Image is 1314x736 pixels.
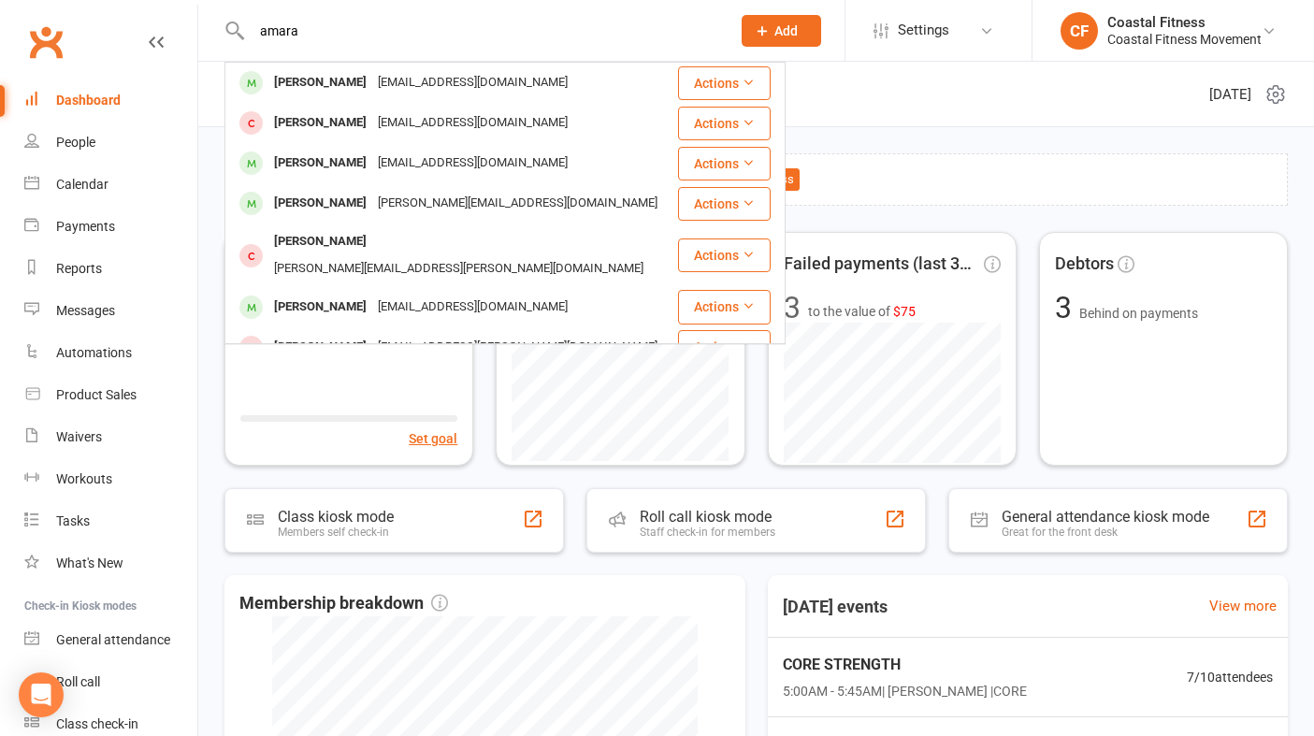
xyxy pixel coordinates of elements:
div: Messages [56,303,115,318]
div: [PERSON_NAME] [268,228,372,255]
a: Messages [24,290,197,332]
span: Add [774,23,798,38]
div: What's New [56,556,123,570]
a: What's New [24,542,197,584]
div: Great for the front desk [1002,526,1209,539]
div: [EMAIL_ADDRESS][DOMAIN_NAME] [372,69,573,96]
div: Roll call kiosk mode [640,508,775,526]
span: 3 [1055,290,1079,325]
div: Class kiosk mode [278,508,394,526]
div: [PERSON_NAME] [268,69,372,96]
span: Debtors [1055,251,1114,278]
h3: [DATE] events [768,590,902,624]
div: [PERSON_NAME] [268,109,372,137]
span: $75 [893,304,916,319]
div: Payments [56,219,115,234]
button: Set goal [409,428,457,449]
div: 3 [784,293,801,323]
a: Clubworx [22,19,69,65]
a: View more [1209,595,1277,617]
div: Calendar [56,177,108,192]
a: Reports [24,248,197,290]
a: Dashboard [24,79,197,122]
div: [PERSON_NAME][EMAIL_ADDRESS][DOMAIN_NAME] [372,190,663,217]
div: CF [1061,12,1098,50]
div: Automations [56,345,132,360]
div: [EMAIL_ADDRESS][DOMAIN_NAME] [372,294,573,321]
button: Actions [678,238,771,272]
div: [EMAIL_ADDRESS][PERSON_NAME][DOMAIN_NAME] [372,334,663,361]
a: Calendar [24,164,197,206]
div: Members self check-in [278,526,394,539]
div: Coastal Fitness [1107,14,1262,31]
span: 7 / 10 attendees [1187,667,1273,687]
a: Workouts [24,458,197,500]
a: Waivers [24,416,197,458]
button: Actions [678,290,771,324]
a: Automations [24,332,197,374]
div: [PERSON_NAME][EMAIL_ADDRESS][PERSON_NAME][DOMAIN_NAME] [268,255,649,282]
div: [PERSON_NAME] [268,150,372,177]
div: Staff check-in for members [640,526,775,539]
a: Payments [24,206,197,248]
div: Tasks [56,513,90,528]
div: [PERSON_NAME] [268,190,372,217]
span: to the value of [808,301,916,322]
div: Open Intercom Messenger [19,672,64,717]
span: CORE STRENGTH [783,653,1027,677]
a: People [24,122,197,164]
div: Product Sales [56,387,137,402]
div: Reports [56,261,102,276]
span: Failed payments (last 30d) [784,251,980,278]
a: Roll call [24,661,197,703]
span: 5:00AM - 5:45AM | [PERSON_NAME] | CORE [783,681,1027,701]
button: Actions [678,147,771,180]
span: Behind on payments [1079,306,1198,321]
a: Product Sales [24,374,197,416]
a: Tasks [24,500,197,542]
span: Membership breakdown [239,590,448,617]
div: Waivers [56,429,102,444]
button: Add [742,15,821,47]
div: [EMAIL_ADDRESS][DOMAIN_NAME] [372,150,573,177]
div: Roll call [56,674,100,689]
button: Actions [678,107,771,140]
button: Actions [678,66,771,100]
div: Workouts [56,471,112,486]
button: Actions [678,187,771,221]
button: Actions [678,330,771,364]
a: General attendance kiosk mode [24,619,197,661]
div: Coastal Fitness Movement [1107,31,1262,48]
span: Settings [898,9,949,51]
div: People [56,135,95,150]
div: General attendance kiosk mode [1002,508,1209,526]
div: Dashboard [56,93,121,108]
div: General attendance [56,632,170,647]
span: [DATE] [1209,83,1251,106]
div: Class check-in [56,716,138,731]
input: Search... [246,18,717,44]
div: [PERSON_NAME] [268,334,372,361]
div: [EMAIL_ADDRESS][DOMAIN_NAME] [372,109,573,137]
div: [PERSON_NAME] [268,294,372,321]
